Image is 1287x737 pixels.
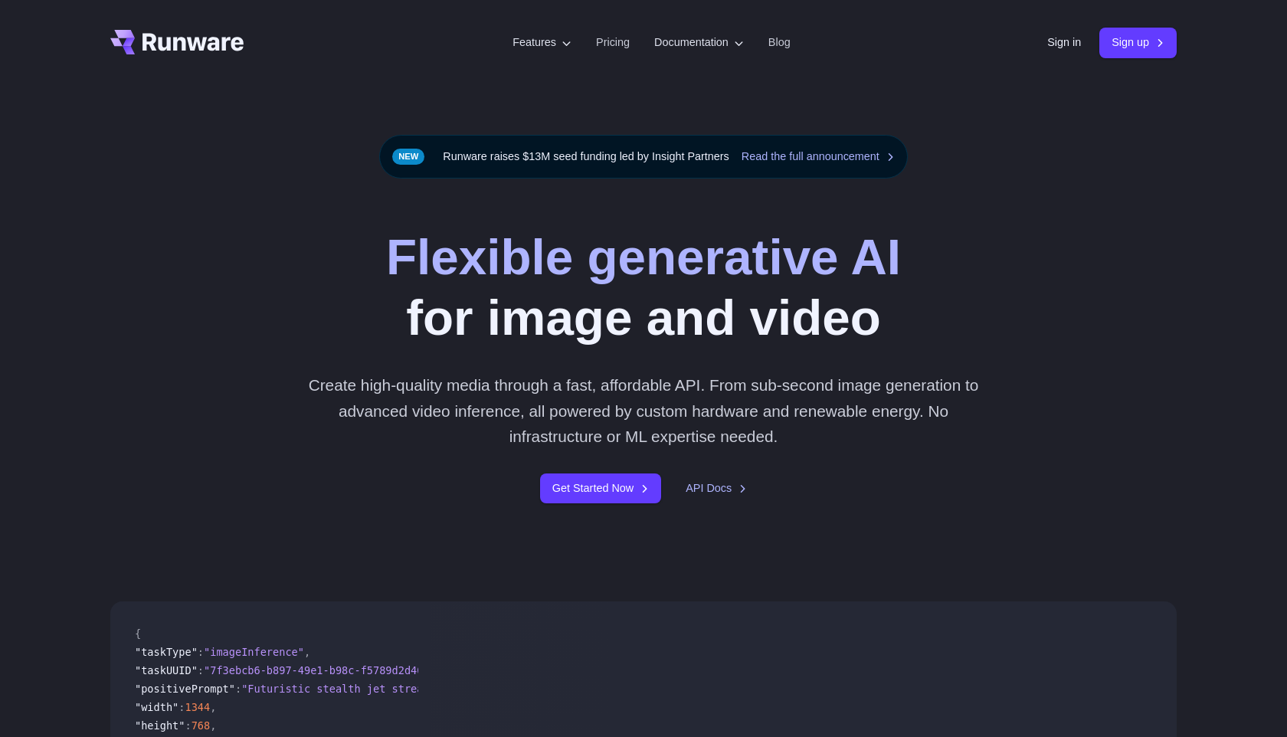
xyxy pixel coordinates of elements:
[742,148,895,165] a: Read the full announcement
[386,229,901,285] strong: Flexible generative AI
[185,719,191,732] span: :
[135,646,198,658] span: "taskType"
[185,701,210,713] span: 1344
[198,664,204,676] span: :
[1047,34,1081,51] a: Sign in
[135,683,235,695] span: "positivePrompt"
[235,683,241,695] span: :
[135,627,141,640] span: {
[204,646,304,658] span: "imageInference"
[768,34,791,51] a: Blog
[210,701,216,713] span: ,
[178,701,185,713] span: :
[596,34,630,51] a: Pricing
[110,30,244,54] a: Go to /
[135,664,198,676] span: "taskUUID"
[1099,28,1177,57] a: Sign up
[210,719,216,732] span: ,
[204,664,442,676] span: "7f3ebcb6-b897-49e1-b98c-f5789d2d40d7"
[540,473,661,503] a: Get Started Now
[654,34,744,51] label: Documentation
[304,646,310,658] span: ,
[379,135,908,179] div: Runware raises $13M seed funding led by Insight Partners
[303,372,985,449] p: Create high-quality media through a fast, affordable API. From sub-second image generation to adv...
[135,719,185,732] span: "height"
[386,228,901,348] h1: for image and video
[513,34,571,51] label: Features
[686,480,747,497] a: API Docs
[241,683,812,695] span: "Futuristic stealth jet streaking through a neon-lit cityscape with glowing purple exhaust"
[135,701,178,713] span: "width"
[192,719,211,732] span: 768
[198,646,204,658] span: :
